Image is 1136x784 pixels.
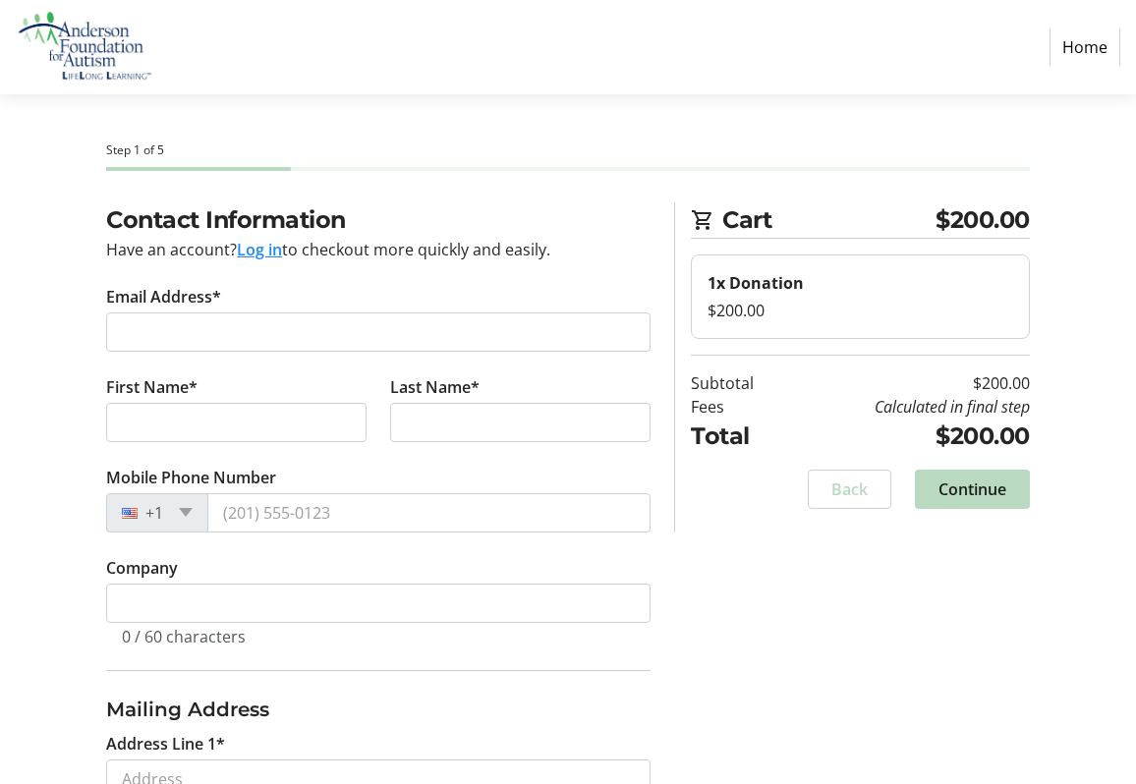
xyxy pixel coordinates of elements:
h2: Contact Information [106,202,651,238]
label: Mobile Phone Number [106,466,276,489]
td: Subtotal [691,371,788,395]
div: $200.00 [708,299,1012,322]
label: Last Name* [390,375,480,399]
button: Log in [237,238,282,261]
td: Total [691,419,788,454]
td: $200.00 [789,419,1030,454]
h3: Mailing Address [106,695,651,724]
div: Step 1 of 5 [106,141,1029,159]
label: Address Line 1* [106,732,225,756]
button: Continue [915,470,1030,509]
td: $200.00 [789,371,1030,395]
td: Fees [691,395,788,419]
span: Continue [938,477,1006,501]
label: Company [106,556,178,580]
input: (201) 555-0123 [207,493,651,532]
span: Back [831,477,868,501]
label: Email Address* [106,285,221,308]
div: Have an account? to checkout more quickly and easily. [106,238,651,261]
span: Cart [722,202,936,238]
img: Anderson Foundation for Autism 's Logo [16,8,155,86]
label: First Name* [106,375,198,399]
span: $200.00 [936,202,1030,238]
button: Back [808,470,891,509]
strong: 1x Donation [708,272,804,294]
tr-character-limit: 0 / 60 characters [122,626,246,647]
td: Calculated in final step [789,395,1030,419]
a: Home [1050,28,1120,66]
